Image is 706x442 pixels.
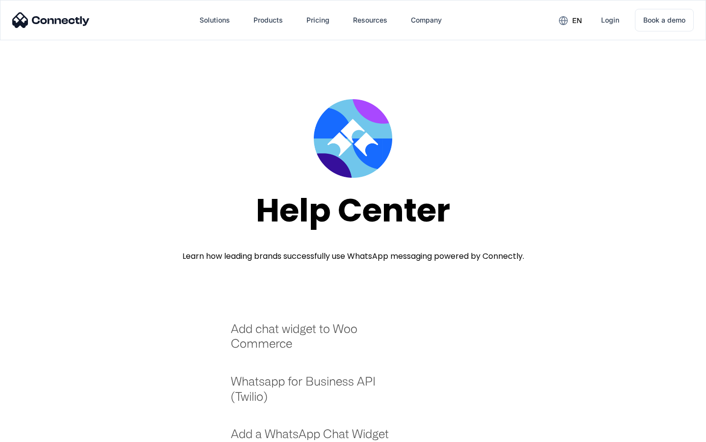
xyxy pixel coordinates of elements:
[12,12,90,28] img: Connectly Logo
[353,13,387,27] div: Resources
[306,13,329,27] div: Pricing
[593,8,627,32] a: Login
[231,321,402,361] a: Add chat widget to Woo Commerce
[572,14,582,28] div: en
[10,425,59,439] aside: Language selected: English
[411,13,442,27] div: Company
[256,193,450,228] div: Help Center
[299,8,337,32] a: Pricing
[635,9,694,31] a: Book a demo
[200,13,230,27] div: Solutions
[253,13,283,27] div: Products
[182,250,524,262] div: Learn how leading brands successfully use WhatsApp messaging powered by Connectly.
[20,425,59,439] ul: Language list
[601,13,619,27] div: Login
[231,374,402,414] a: Whatsapp for Business API (Twilio)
